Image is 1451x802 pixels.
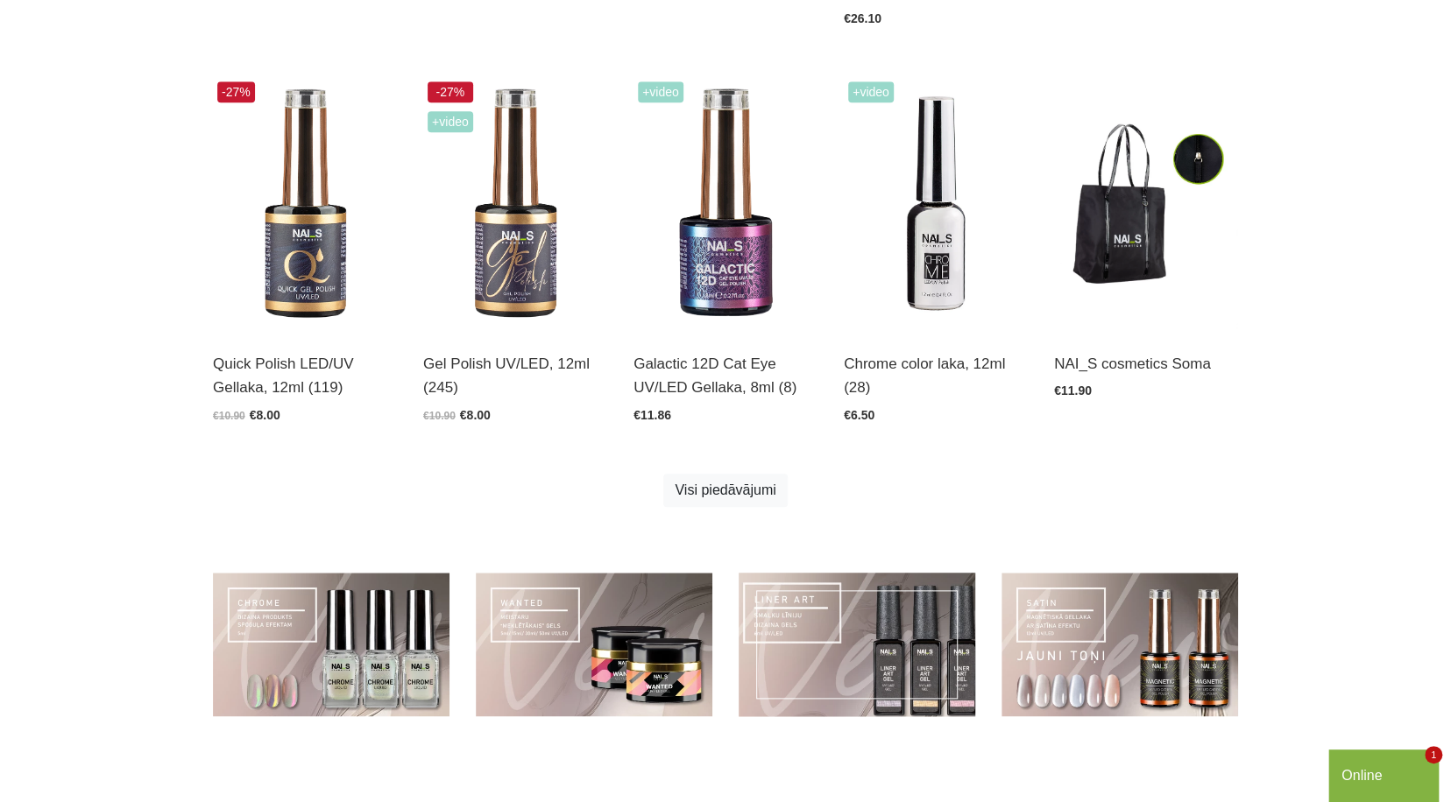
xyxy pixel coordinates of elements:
[428,111,473,132] span: +Video
[460,408,491,422] span: €8.00
[1328,746,1442,802] iframe: chat widget
[633,408,671,422] span: €11.86
[844,11,881,25] span: €26.10
[844,77,1028,330] img: Paredzēta hromēta jeb spoguļspīduma efekta veidošanai uz pilnas naga plātnes vai atsevišķiem diza...
[217,81,255,102] span: -27%
[844,408,874,422] span: €6.50
[423,77,607,330] img: Ilgnoturīga, intensīvi pigmentēta gellaka. Viegli klājas, lieliski žūst, nesaraujas, neatkāpjas n...
[213,352,397,399] a: Quick Polish LED/UV Gellaka, 12ml (119)
[1054,352,1238,376] a: NAI_S cosmetics Soma
[428,81,473,102] span: -27%
[844,352,1028,399] a: Chrome color laka, 12ml (28)
[1054,383,1092,397] span: €11.90
[633,77,818,330] img: Daudzdimensionāla magnētiskā gellaka, kas satur smalkas, atstarojošas hroma daļiņas. Ar īpaša mag...
[213,410,245,422] span: €10.90
[213,77,397,330] img: Ātri, ērti un vienkārši!Intensīvi pigmentēta gellaka, kas perfekti klājas arī vienā slānī, tādā v...
[633,352,818,399] a: Galactic 12D Cat Eye UV/LED Gellaka, 8ml (8)
[423,410,456,422] span: €10.90
[663,474,787,507] a: Visi piedāvājumi
[848,81,894,102] span: +Video
[1054,77,1238,330] img: Ērta, eleganta, izturīga soma ar NAI_S cosmetics logo.Izmērs: 38 x 46 x 14 cm...
[423,352,607,399] a: Gel Polish UV/LED, 12ml (245)
[250,408,280,422] span: €8.00
[638,81,683,102] span: +Video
